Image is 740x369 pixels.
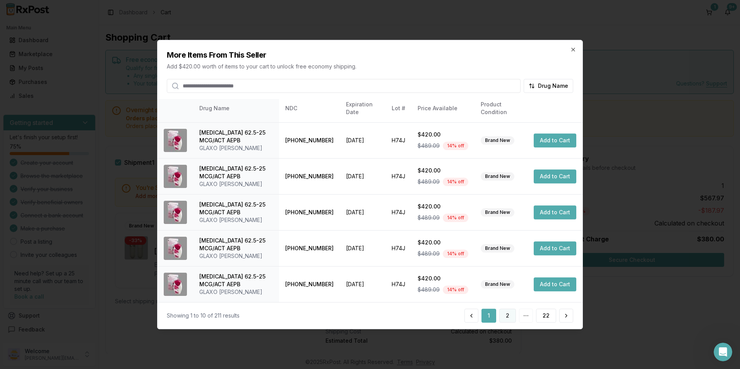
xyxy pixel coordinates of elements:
[418,203,468,210] div: $420.00
[6,147,149,179] div: Manuel says…
[28,116,149,140] div: ok. What about [MEDICAL_DATA] and Nurtec
[279,230,340,266] td: [PHONE_NUMBER]
[385,99,411,118] th: Lot #
[12,151,121,174] div: [MEDICAL_DATA] was the one that had label residue but was shipped out [DATE].
[38,10,93,17] p: Active in the last 15m
[481,172,514,181] div: Brand New
[7,237,148,250] textarea: Message…
[418,167,468,174] div: $420.00
[418,250,440,258] span: $489.09
[199,237,273,252] div: [MEDICAL_DATA] 62.5-25 MCG/ACT AEPB
[95,210,149,227] div: perfect. thanks
[164,237,187,260] img: Anoro Ellipta 62.5-25 MCG/ACT AEPB
[199,129,273,144] div: [MEDICAL_DATA] 62.5-25 MCG/ACT AEPB
[37,253,43,260] button: Upload attachment
[385,194,411,230] td: H74J
[443,214,468,222] div: 14 % off
[39,24,142,32] div: what is the status on my qulipta order
[23,43,31,51] img: Profile image for Manuel
[22,4,34,17] img: Profile image for Manuel
[6,233,149,267] div: Manuel says…
[340,122,385,158] td: [DATE]
[164,129,187,152] img: Anoro Ellipta 62.5-25 MCG/ACT AEPB
[340,230,385,266] td: [DATE]
[34,121,142,136] div: ok. What about [MEDICAL_DATA] and Nurtec
[6,116,149,147] div: Paul says…
[6,60,127,92] div: The qulipta order is the one I informed you that they are closed until [DATE] sorry about that
[38,4,88,10] h1: [PERSON_NAME]
[481,280,514,289] div: Brand New
[164,165,187,188] img: Anoro Ellipta 62.5-25 MCG/ACT AEPB
[199,144,273,152] div: GLAXO [PERSON_NAME]
[411,99,474,118] th: Price Available
[121,3,136,18] button: Home
[385,230,411,266] td: H74J
[33,44,132,51] div: joined the conversation
[340,99,385,118] th: Expiration Date
[46,103,142,111] div: I thought you said [MEDICAL_DATA]
[481,309,496,323] button: 1
[279,99,340,118] th: NDC
[6,233,84,250] div: No worries here to help!
[6,98,149,116] div: Paul says…
[534,205,576,219] button: Add to Cart
[418,286,440,294] span: $489.09
[33,44,77,50] b: [PERSON_NAME]
[534,169,576,183] button: Add to Cart
[12,253,18,260] button: Emoji picker
[385,122,411,158] td: H74J
[12,65,121,87] div: The qulipta order is the one I informed you that they are closed until [DATE] sorry about that
[6,19,149,43] div: Paul says…
[418,239,468,246] div: $420.00
[33,19,149,36] div: what is the status on my qulipta order
[340,194,385,230] td: [DATE]
[474,99,528,118] th: Product Condition
[199,180,273,188] div: GLAXO [PERSON_NAME]
[167,50,573,60] h2: More Items From This Seller
[499,309,516,323] button: 2
[418,131,468,138] div: $420.00
[167,312,240,319] div: Showing 1 to 10 of 211 results
[481,208,514,217] div: Brand New
[418,142,440,150] span: $489.09
[536,309,556,323] button: 22
[164,201,187,224] img: Anoro Ellipta 62.5-25 MCG/ACT AEPB
[40,98,149,115] div: I thought you said [MEDICAL_DATA]
[534,277,576,291] button: Add to Cart
[199,252,273,260] div: GLAXO [PERSON_NAME]
[443,285,468,294] div: 14 % off
[6,147,127,179] div: [MEDICAL_DATA] was the one that had label residue but was shipped out [DATE].
[340,158,385,194] td: [DATE]
[279,122,340,158] td: [PHONE_NUMBER]
[524,79,573,93] button: Drug Name
[279,194,340,230] td: [PHONE_NUMBER]
[534,133,576,147] button: Add to Cart
[418,214,440,222] span: $489.09
[418,178,440,186] span: $489.09
[6,179,127,204] div: For [MEDICAL_DATA] and Nurtec Fedex shows they will be delivered [DATE]
[199,273,273,288] div: [MEDICAL_DATA] 62.5-25 MCG/ACT AEPB
[199,216,273,224] div: GLAXO [PERSON_NAME]
[385,266,411,302] td: H74J
[6,42,149,60] div: Manuel says…
[6,179,149,210] div: Manuel says…
[6,210,149,233] div: Paul says…
[5,3,20,18] button: go back
[279,158,340,194] td: [PHONE_NUMBER]
[279,266,340,302] td: [PHONE_NUMBER]
[385,158,411,194] td: H74J
[340,266,385,302] td: [DATE]
[193,99,279,118] th: Drug Name
[418,275,468,282] div: $420.00
[534,241,576,255] button: Add to Cart
[714,343,732,361] iframe: Intercom live chat
[164,273,187,296] img: Anoro Ellipta 62.5-25 MCG/ACT AEPB
[199,288,273,296] div: GLAXO [PERSON_NAME]
[443,249,468,258] div: 14 % off
[6,60,149,98] div: Manuel says…
[199,165,273,180] div: [MEDICAL_DATA] 62.5-25 MCG/ACT AEPB
[443,142,468,150] div: 14 % off
[136,3,150,17] div: Close
[24,253,31,260] button: Gif picker
[133,250,145,263] button: Send a message…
